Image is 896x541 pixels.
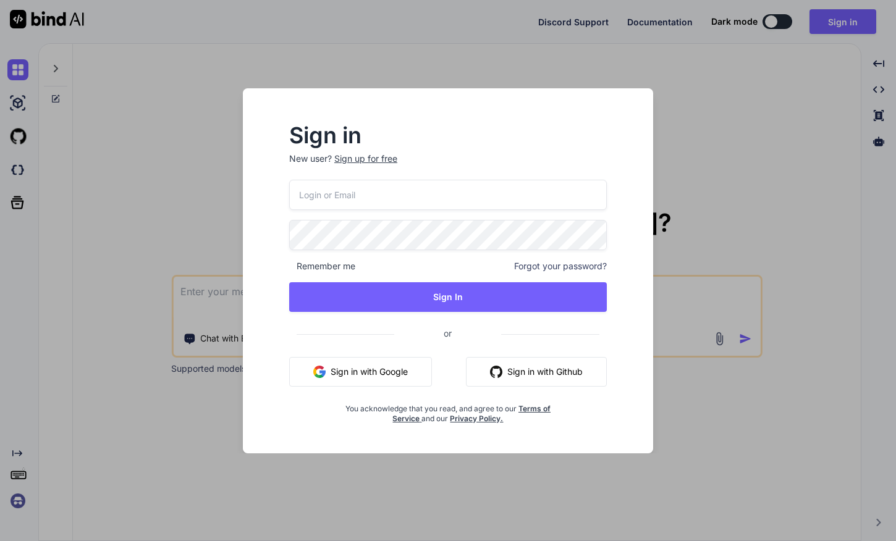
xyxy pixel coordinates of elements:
div: You acknowledge that you read, and agree to our and our [342,396,554,424]
img: github [490,366,502,378]
div: Sign up for free [334,153,397,165]
button: Sign in with Github [466,357,607,387]
img: google [313,366,326,378]
input: Login or Email [289,180,607,210]
button: Sign in with Google [289,357,432,387]
button: Sign In [289,282,607,312]
a: Privacy Policy. [450,414,503,423]
span: Remember me [289,260,355,272]
p: New user? [289,153,607,180]
h2: Sign in [289,125,607,145]
a: Terms of Service [392,404,551,423]
span: or [394,318,501,348]
span: Forgot your password? [514,260,607,272]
